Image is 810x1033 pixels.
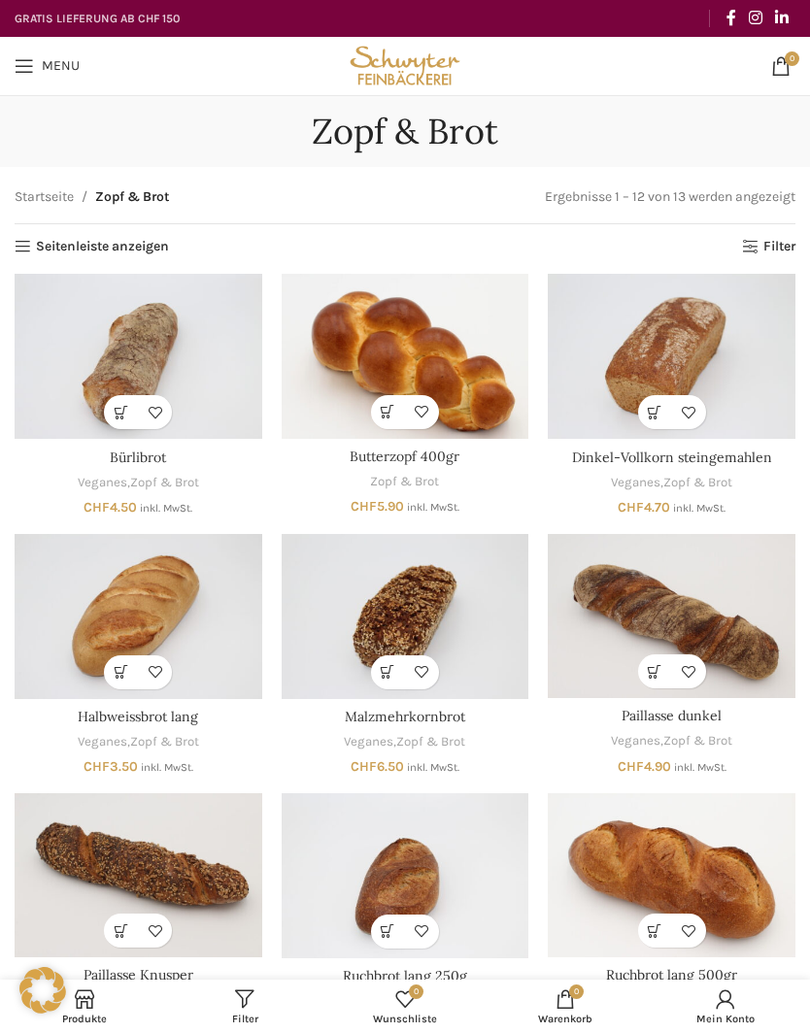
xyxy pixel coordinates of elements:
a: Ruchbrot lang 500gr [606,966,737,983]
div: , [548,474,795,492]
small: inkl. MwSt. [141,761,193,774]
bdi: 6.50 [351,758,404,775]
a: Zopf & Brot [396,733,465,751]
a: Veganes [78,474,127,492]
a: Butterzopf 400gr [350,448,459,465]
a: Filter [742,239,795,255]
a: Zopf & Brot [663,474,732,492]
a: 0 [761,47,800,85]
small: inkl. MwSt. [140,502,192,515]
a: Butterzopf 400gr [282,274,529,438]
a: Dinkel-Vollkorn steingemahlen [548,274,795,439]
a: In den Warenkorb legen: „Butterzopf 400gr“ [371,395,405,429]
span: Filter [175,1013,316,1025]
span: CHF [618,758,644,775]
bdi: 4.70 [618,499,670,516]
a: Instagram social link [742,3,768,33]
a: Startseite [15,186,74,208]
a: 0 Wunschliste [325,984,486,1028]
small: inkl. MwSt. [407,501,459,514]
a: 0 Warenkorb [485,984,645,1028]
div: My cart [485,984,645,1028]
a: Ruchbrot lang 500gr [548,793,795,957]
a: In den Warenkorb legen: „Paillasse dunkel“ [638,654,672,688]
bdi: 5.90 [351,498,404,515]
a: Zopf & Brot [663,732,732,750]
small: inkl. MwSt. [673,502,726,515]
span: Zopf & Brot [95,186,169,208]
span: Warenkorb [494,1013,635,1025]
a: Linkedin social link [769,3,795,33]
a: Ruchbrot lang 250g [282,793,529,958]
a: Facebook social link [720,3,742,33]
strong: GRATIS LIEFERUNG AB CHF 150 [15,12,180,25]
a: Veganes [344,733,393,751]
span: 0 [785,51,799,66]
a: Veganes [78,733,127,751]
a: In den Warenkorb legen: „Ruchbrot lang 500gr“ [638,914,672,948]
span: CHF [84,758,110,775]
a: Halbweissbrot lang [15,534,262,699]
a: Malzmehrkornbrot [345,708,465,725]
a: Zopf & Brot [370,473,439,491]
a: In den Warenkorb legen: „Malzmehrkornbrot“ [371,655,405,689]
a: Malzmehrkornbrot [282,534,529,699]
div: , [548,732,795,750]
a: In den Warenkorb legen: „Paillasse Knusper“ [104,914,138,948]
span: CHF [618,499,644,516]
span: CHF [351,758,377,775]
a: Veganes [611,474,660,492]
a: Open mobile menu [5,47,89,85]
a: Seitenleiste anzeigen [15,239,169,255]
a: Zopf & Brot [130,733,199,751]
div: Meine Wunschliste [325,984,486,1028]
a: Site logo [346,56,465,73]
span: CHF [84,499,110,516]
span: 0 [569,984,584,999]
small: inkl. MwSt. [674,761,726,774]
bdi: 3.50 [84,758,138,775]
a: In den Warenkorb legen: „Halbweissbrot lang“ [104,655,138,689]
a: Dinkel-Vollkorn steingemahlen [572,449,772,466]
span: Menu [42,59,80,73]
span: Mein Konto [655,1013,795,1025]
span: 0 [409,984,423,999]
span: Wunschliste [335,1013,476,1025]
a: Paillasse dunkel [622,707,722,724]
a: In den Warenkorb legen: „Dinkel-Vollkorn steingemahlen“ [638,395,672,429]
a: Ruchbrot lang 250g [343,967,467,984]
nav: Breadcrumb [15,186,169,208]
bdi: 4.90 [618,758,671,775]
h1: Zopf & Brot [312,111,498,152]
div: , [282,733,529,751]
span: CHF [351,498,377,515]
bdi: 4.50 [84,499,137,516]
a: Bürlibrot [15,274,262,439]
div: , [15,733,262,751]
a: Bürlibrot [110,449,166,466]
p: Ergebnisse 1 – 12 von 13 werden angezeigt [545,186,795,208]
img: Bäckerei Schwyter [346,37,465,95]
a: Halbweissbrot lang [78,708,198,725]
small: inkl. MwSt. [407,761,459,774]
a: Filter [165,984,325,1028]
a: Paillasse Knusper [15,793,262,957]
div: , [15,474,262,492]
a: In den Warenkorb legen: „Bürlibrot“ [104,395,138,429]
a: Paillasse Knusper [84,966,193,983]
a: In den Warenkorb legen: „Ruchbrot lang 250g“ [371,915,405,949]
a: Zopf & Brot [130,474,199,492]
a: Mein Konto [645,984,805,1028]
a: Paillasse dunkel [548,534,795,698]
a: Veganes [611,732,660,750]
